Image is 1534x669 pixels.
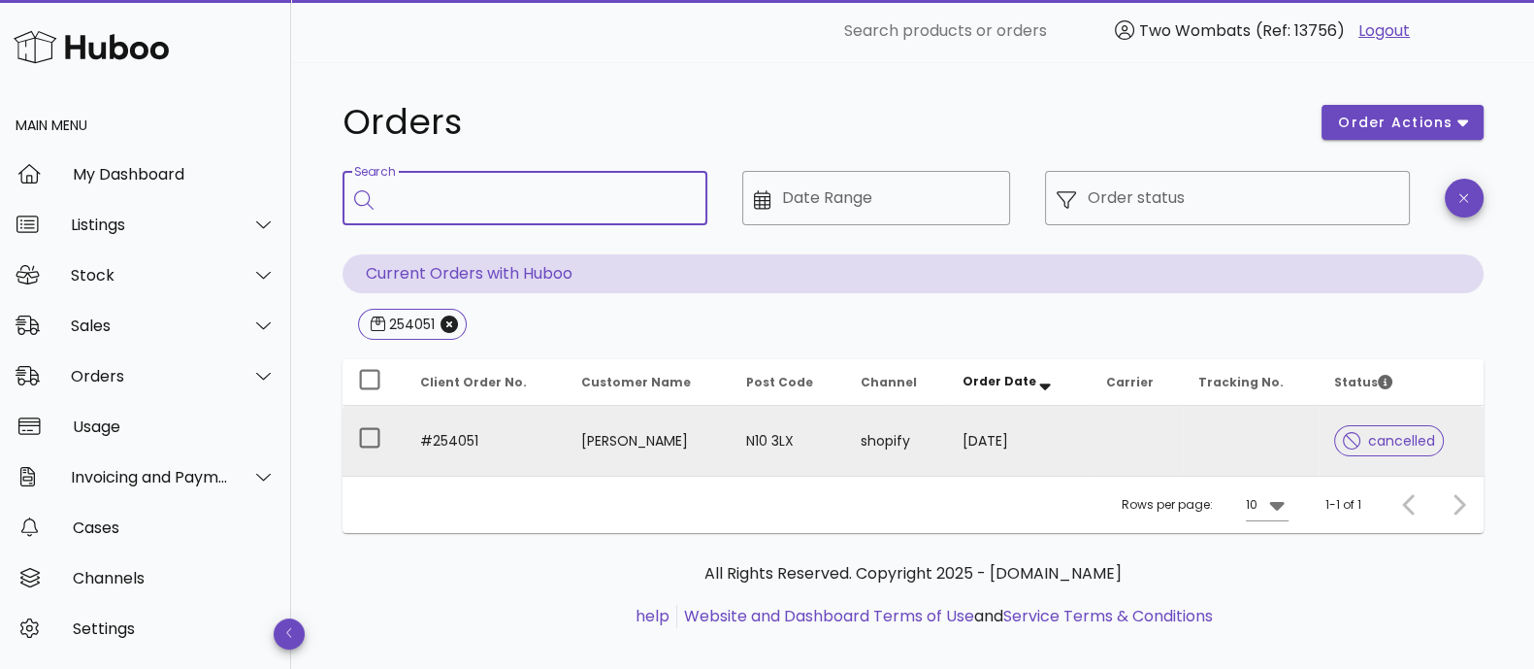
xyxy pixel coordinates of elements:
th: Customer Name [566,359,731,406]
span: Customer Name [581,374,691,390]
div: 1-1 of 1 [1325,496,1361,514]
td: N10 3LX [731,406,845,476]
div: Settings [73,619,276,638]
span: Status [1334,374,1392,390]
td: [DATE] [947,406,1091,476]
span: Post Code [746,374,813,390]
div: Listings [71,216,229,234]
div: Channels [73,569,276,587]
a: Website and Dashboard Terms of Use [684,605,974,627]
li: and [677,605,1213,628]
td: shopify [845,406,947,476]
label: Search [354,165,395,180]
p: All Rights Reserved. Copyright 2025 - [DOMAIN_NAME] [358,562,1468,585]
p: Current Orders with Huboo [343,254,1484,293]
th: Client Order No. [405,359,566,406]
div: Usage [73,418,276,436]
th: Post Code [731,359,845,406]
a: help [636,605,669,627]
td: [PERSON_NAME] [566,406,731,476]
span: Tracking No. [1198,374,1284,390]
span: Channel [861,374,917,390]
th: Tracking No. [1183,359,1320,406]
span: order actions [1337,113,1453,133]
button: Close [441,316,458,333]
div: 254051 [385,315,435,334]
a: Logout [1358,19,1410,43]
div: 10Rows per page: [1246,489,1289,520]
div: Rows per page: [1122,477,1289,533]
div: My Dashboard [73,165,276,184]
span: (Ref: 13756) [1256,19,1345,42]
div: Orders [71,367,229,385]
div: Sales [71,317,229,335]
span: Order Date [963,373,1036,389]
span: Carrier [1106,374,1154,390]
h1: Orders [343,105,1299,140]
div: 10 [1246,496,1257,514]
button: order actions [1322,105,1483,140]
div: Invoicing and Payments [71,468,229,486]
th: Channel [845,359,947,406]
span: Two Wombats [1139,19,1251,42]
span: cancelled [1343,434,1435,448]
a: Service Terms & Conditions [1003,605,1213,627]
th: Order Date: Sorted descending. Activate to remove sorting. [947,359,1091,406]
th: Status [1319,359,1483,406]
div: Cases [73,518,276,537]
th: Carrier [1091,359,1183,406]
span: Client Order No. [420,374,527,390]
td: #254051 [405,406,566,476]
img: Huboo Logo [14,26,169,68]
div: Stock [71,266,229,284]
